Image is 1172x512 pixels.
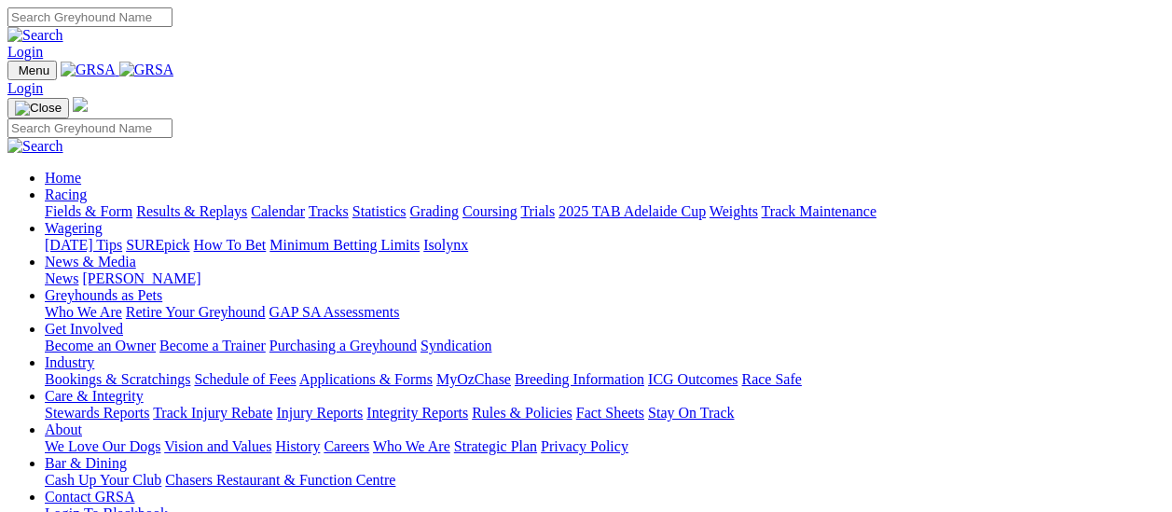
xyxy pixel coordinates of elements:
[45,405,1165,422] div: Care & Integrity
[136,203,247,219] a: Results & Replays
[61,62,116,78] img: GRSA
[45,371,190,387] a: Bookings & Scratchings
[436,371,511,387] a: MyOzChase
[576,405,644,421] a: Fact Sheets
[7,80,43,96] a: Login
[45,388,144,404] a: Care & Integrity
[710,203,758,219] a: Weights
[275,438,320,454] a: History
[45,237,1165,254] div: Wagering
[45,455,127,471] a: Bar & Dining
[299,371,433,387] a: Applications & Forms
[126,304,266,320] a: Retire Your Greyhound
[373,438,450,454] a: Who We Are
[45,371,1165,388] div: Industry
[45,203,132,219] a: Fields & Form
[45,354,94,370] a: Industry
[45,254,136,270] a: News & Media
[45,270,1165,287] div: News & Media
[194,371,296,387] a: Schedule of Fees
[648,371,738,387] a: ICG Outcomes
[45,321,123,337] a: Get Involved
[558,203,706,219] a: 2025 TAB Adelaide Cup
[159,338,266,353] a: Become a Trainer
[45,187,87,202] a: Racing
[520,203,555,219] a: Trials
[7,7,172,27] input: Search
[7,118,172,138] input: Search
[421,338,491,353] a: Syndication
[153,405,272,421] a: Track Injury Rebate
[276,405,363,421] a: Injury Reports
[45,203,1165,220] div: Racing
[7,27,63,44] img: Search
[15,101,62,116] img: Close
[45,338,1165,354] div: Get Involved
[309,203,349,219] a: Tracks
[7,61,57,80] button: Toggle navigation
[45,472,1165,489] div: Bar & Dining
[45,237,122,253] a: [DATE] Tips
[45,338,156,353] a: Become an Owner
[269,304,400,320] a: GAP SA Assessments
[462,203,517,219] a: Coursing
[7,44,43,60] a: Login
[45,422,82,437] a: About
[82,270,200,286] a: [PERSON_NAME]
[119,62,174,78] img: GRSA
[45,438,160,454] a: We Love Our Dogs
[648,405,734,421] a: Stay On Track
[366,405,468,421] a: Integrity Reports
[126,237,189,253] a: SUREpick
[472,405,572,421] a: Rules & Policies
[541,438,628,454] a: Privacy Policy
[251,203,305,219] a: Calendar
[269,237,420,253] a: Minimum Betting Limits
[7,98,69,118] button: Toggle navigation
[762,203,876,219] a: Track Maintenance
[515,371,644,387] a: Breeding Information
[741,371,801,387] a: Race Safe
[352,203,407,219] a: Statistics
[164,438,271,454] a: Vision and Values
[45,489,134,505] a: Contact GRSA
[165,472,395,488] a: Chasers Restaurant & Function Centre
[324,438,369,454] a: Careers
[45,170,81,186] a: Home
[454,438,537,454] a: Strategic Plan
[45,472,161,488] a: Cash Up Your Club
[45,304,122,320] a: Who We Are
[7,138,63,155] img: Search
[423,237,468,253] a: Isolynx
[45,405,149,421] a: Stewards Reports
[45,287,162,303] a: Greyhounds as Pets
[45,438,1165,455] div: About
[45,304,1165,321] div: Greyhounds as Pets
[410,203,459,219] a: Grading
[73,97,88,112] img: logo-grsa-white.png
[19,63,49,77] span: Menu
[194,237,267,253] a: How To Bet
[269,338,417,353] a: Purchasing a Greyhound
[45,220,103,236] a: Wagering
[45,270,78,286] a: News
